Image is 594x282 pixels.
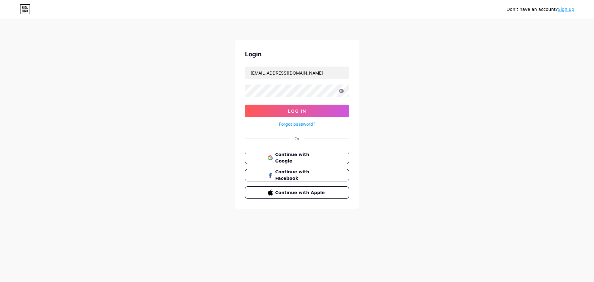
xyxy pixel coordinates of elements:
span: Continue with Apple [275,189,326,196]
button: Continue with Facebook [245,169,349,181]
button: Continue with Apple [245,186,349,199]
span: Continue with Google [275,151,326,164]
a: Sign up [558,7,574,12]
span: Log In [288,108,306,114]
button: Log In [245,105,349,117]
div: Don't have an account? [506,6,574,13]
div: Or [295,135,299,142]
input: Username [245,67,349,79]
div: Login [245,50,349,59]
a: Forgot password? [279,121,315,127]
span: Continue with Facebook [275,169,326,182]
button: Continue with Google [245,152,349,164]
